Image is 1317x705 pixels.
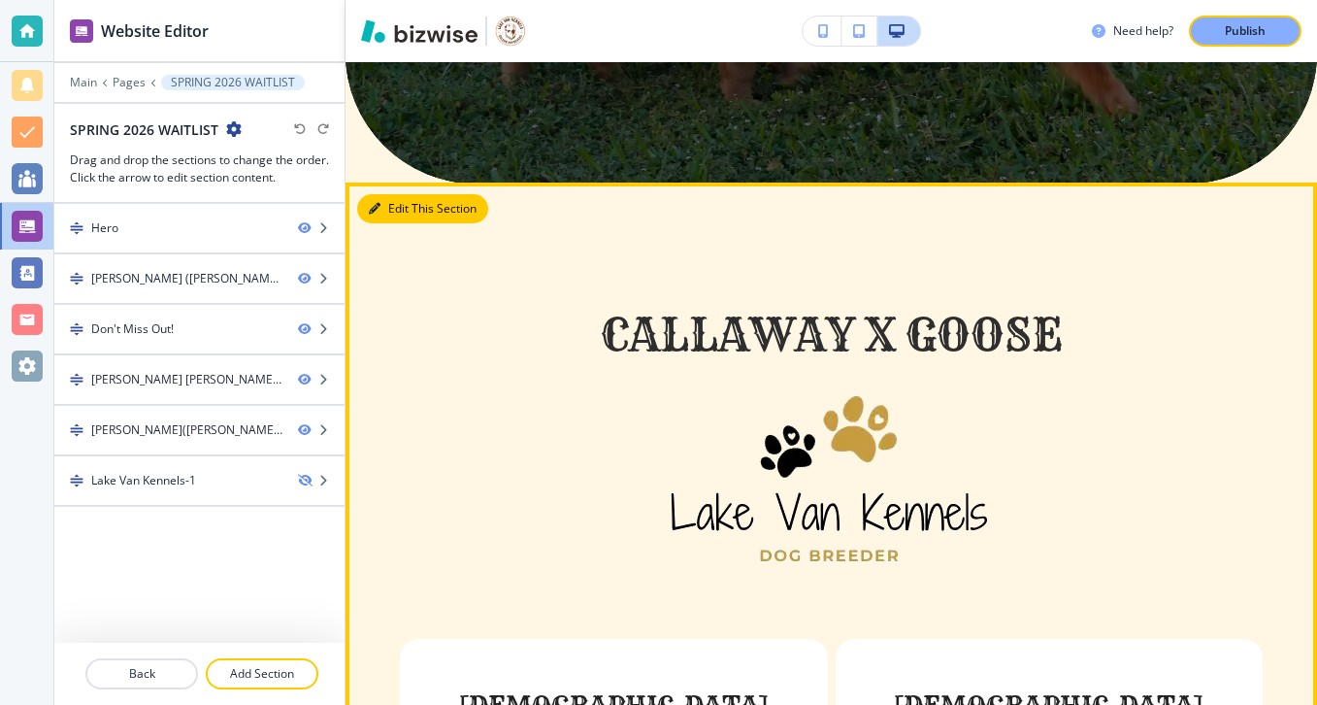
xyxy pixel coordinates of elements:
p: Publish [1225,22,1266,40]
h3: Drag and drop the sections to change the order. Click the arrow to edit section content. [70,151,329,186]
p: Back [87,665,196,683]
p: Add Section [208,665,316,683]
button: Publish [1189,16,1301,47]
img: Drag [70,474,83,487]
img: Bizwise Logo [361,19,477,43]
button: Pages [113,76,146,89]
button: Main [70,76,97,89]
div: DragHero [54,204,345,252]
img: b189d22b2ddf4caebdfb5bc80f20274c.webp [666,388,993,570]
div: Don't Miss Out! [91,320,174,338]
button: Back [85,658,198,689]
div: Lake Van Kennels-1 [91,472,196,489]
div: Drag[PERSON_NAME] [PERSON_NAME] McFly (Tessa)-1 [54,355,345,404]
div: Tessa(Maggie’s Mae)X Goose-1 [91,421,282,439]
img: Drag [70,322,83,336]
img: Drag [70,373,83,386]
h3: Need help? [1113,22,1173,40]
div: DragLake Van Kennels-1 [54,456,345,505]
div: Hero [91,219,118,237]
img: editor icon [70,19,93,43]
img: Your Logo [495,16,526,47]
img: Drag [70,423,83,437]
div: Maggie Mae McFly (Tessa)-1 [91,371,282,388]
p: SPRING 2026 WAITLIST [171,76,295,89]
span: Callaway X goose [601,308,1063,362]
button: Add Section [206,658,318,689]
div: Tessa (Maggie’s Mae)X Goose [91,270,282,287]
div: Drag[PERSON_NAME] ([PERSON_NAME]’s [PERSON_NAME])X Goose [54,254,345,303]
h2: Website Editor [101,19,209,43]
div: Drag[PERSON_NAME]([PERSON_NAME]’s [PERSON_NAME])X Goose-1 [54,406,345,454]
div: DragDon't Miss Out! [54,305,345,353]
img: Drag [70,221,83,235]
button: SPRING 2026 WAITLIST [161,75,305,90]
img: Drag [70,272,83,285]
button: Edit This Section [357,194,488,223]
h2: SPRING 2026 WAITLIST [70,119,218,140]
